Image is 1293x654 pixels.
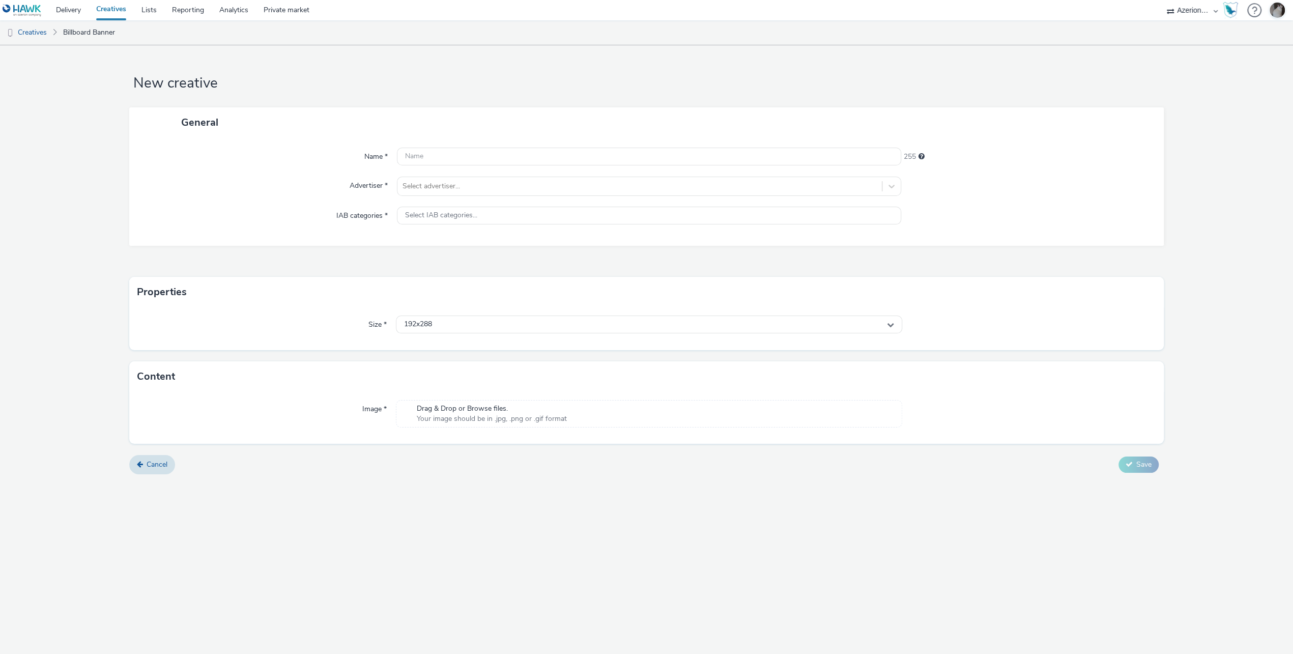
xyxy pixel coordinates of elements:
[58,20,120,45] a: Billboard Banner
[1136,460,1152,469] span: Save
[417,404,567,414] span: Drag & Drop or Browse files.
[181,116,218,129] span: General
[137,285,187,300] h3: Properties
[397,148,901,165] input: Name
[918,152,925,162] div: Maximum 255 characters
[3,4,42,17] img: undefined Logo
[364,316,391,330] label: Size *
[1223,2,1238,18] img: Hawk Academy
[904,152,916,162] span: 255
[332,207,392,221] label: IAB categories *
[1118,457,1159,473] button: Save
[405,211,477,220] span: Select IAB categories...
[129,455,175,474] a: Cancel
[5,28,15,38] img: dooh
[1223,2,1242,18] a: Hawk Academy
[346,177,392,191] label: Advertiser *
[404,320,432,329] span: 192x288
[360,148,392,162] label: Name *
[358,400,391,414] label: Image *
[129,74,1164,93] h1: New creative
[417,414,567,424] span: Your image should be in .jpg, .png or .gif format
[1270,3,1285,18] img: Bartu Elgin
[147,460,167,469] span: Cancel
[137,369,175,384] h3: Content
